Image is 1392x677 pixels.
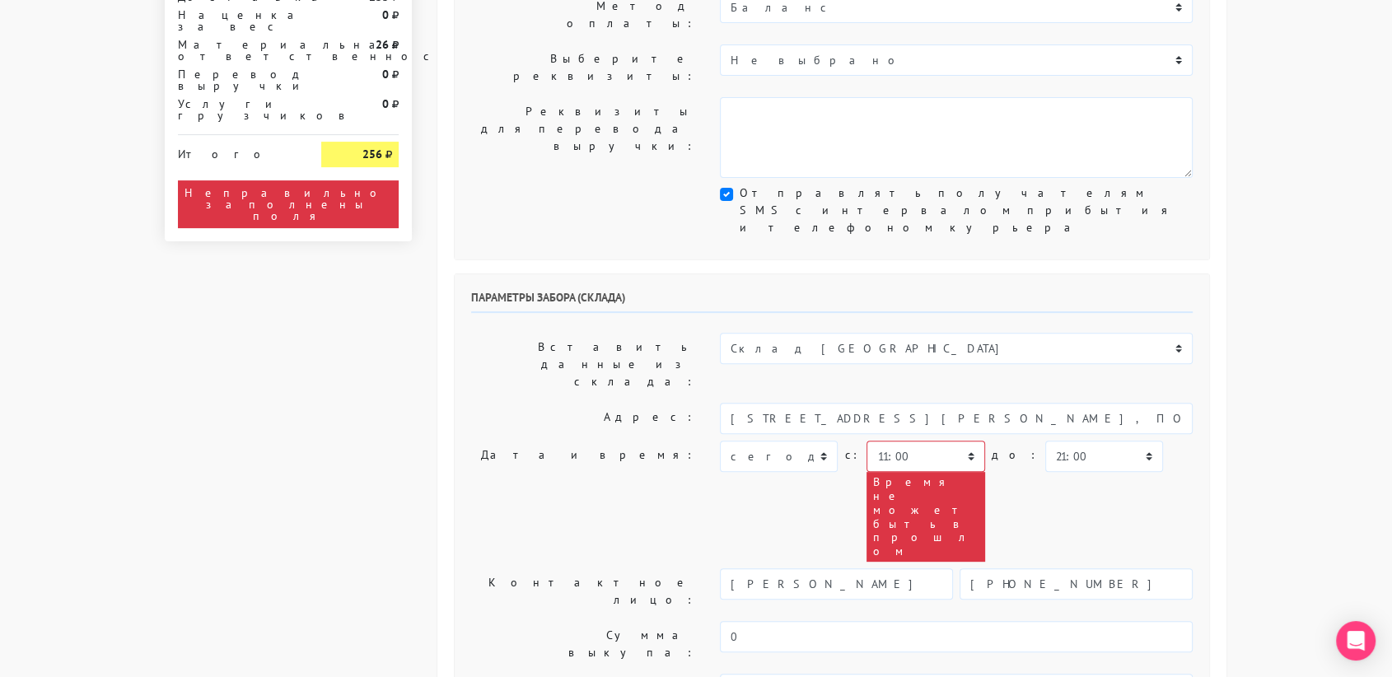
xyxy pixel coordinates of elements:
[166,98,309,121] div: Услуги грузчиков
[362,147,382,161] strong: 256
[471,291,1193,313] h6: Параметры забора (склада)
[459,403,708,434] label: Адрес:
[382,67,389,82] strong: 0
[376,37,389,52] strong: 26
[382,96,389,111] strong: 0
[166,9,309,32] div: Наценка за вес
[720,568,953,600] input: Имя
[178,180,399,228] div: Неправильно заполнены поля
[382,7,389,22] strong: 0
[166,68,309,91] div: Перевод выручки
[459,441,708,562] label: Дата и время:
[459,333,708,396] label: Вставить данные из склада:
[992,441,1039,469] label: до:
[740,184,1193,236] label: Отправлять получателям SMS с интервалом прибытия и телефоном курьера
[459,568,708,614] label: Контактное лицо:
[459,44,708,91] label: Выберите реквизиты:
[178,142,297,160] div: Итого
[1336,621,1376,661] div: Open Intercom Messenger
[960,568,1193,600] input: Телефон
[166,39,309,62] div: Материальная ответственность
[459,621,708,667] label: Сумма выкупа:
[844,441,860,469] label: c:
[866,472,984,562] div: Время не может быть в прошлом
[459,97,708,178] label: Реквизиты для перевода выручки:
